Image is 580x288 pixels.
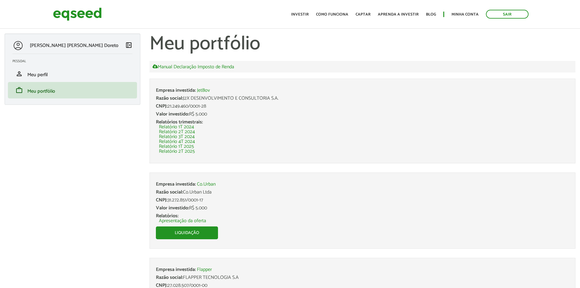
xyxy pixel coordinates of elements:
[156,204,189,212] span: Valor investido:
[156,180,196,188] span: Empresa investida:
[12,87,132,94] a: workMeu portfólio
[426,12,436,16] a: Blog
[159,125,194,130] a: Relatório 1T 2024
[12,70,132,77] a: personMeu perfil
[486,10,529,19] a: Sair
[153,64,234,69] a: Manual Declaração Imposto de Renda
[159,219,206,223] a: Apresentação da oferta
[156,112,569,117] div: R$ 5.000
[159,144,194,149] a: Relatório 1T 2025
[156,190,569,195] div: Co.Urban Ltda
[156,94,183,102] span: Razão social:
[156,104,569,109] div: 21.249.460/0001-28
[27,71,48,79] span: Meu perfil
[291,12,309,16] a: Investir
[156,265,196,274] span: Empresa investida:
[356,12,371,16] a: Captar
[16,70,23,77] span: person
[156,212,178,220] span: Relatórios:
[16,87,23,94] span: work
[156,96,569,101] div: J2X DESENVOLVIMENTO E CONSULTORIA S.A.
[125,41,132,49] span: left_panel_close
[8,66,137,82] li: Meu perfil
[452,12,479,16] a: Minha conta
[27,87,55,95] span: Meu portfólio
[159,149,195,154] a: Relatório 2T 2025
[197,182,216,187] a: Co.Urban
[12,59,137,63] h2: Pessoal
[156,196,167,204] span: CNPJ:
[197,267,212,272] a: Flapper
[125,41,132,50] a: Colapsar menu
[159,130,195,134] a: Relatório 2T 2024
[197,88,210,93] a: JetBov
[156,86,196,94] span: Empresa investida:
[156,283,569,288] div: 27.028.507/0001-00
[156,226,218,239] a: Liquidação
[149,34,575,55] h1: Meu portfólio
[8,82,137,98] li: Meu portfólio
[156,275,569,280] div: FLAPPER TECNOLOGIA S.A
[159,134,195,139] a: Relatório 3T 2024
[156,206,569,211] div: R$ 5.000
[156,198,569,203] div: 31.272.851/0001-17
[156,188,183,196] span: Razão social:
[156,110,189,118] span: Valor investido:
[30,43,118,48] p: [PERSON_NAME] [PERSON_NAME] Doreto
[316,12,348,16] a: Como funciona
[156,273,183,282] span: Razão social:
[378,12,419,16] a: Aprenda a investir
[159,139,195,144] a: Relatório 4T 2024
[53,6,102,22] img: EqSeed
[156,102,167,110] span: CNPJ:
[156,118,203,126] span: Relatórios trimestrais:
